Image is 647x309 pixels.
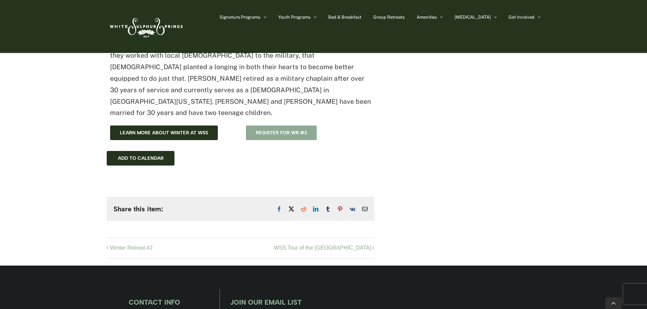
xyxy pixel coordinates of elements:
[113,205,163,213] h4: Share this item:
[107,11,185,42] img: White Sulphur Springs Logo
[328,15,361,19] span: Bed & Breakfast
[118,155,164,161] button: View links to add events to your calendar
[110,4,371,119] p: [PERSON_NAME] & [PERSON_NAME] are passionate about [DEMOGRAPHIC_DATA]. Wherever [DEMOGRAPHIC_DATA...
[110,125,218,140] a: Learn more about winter at WSS
[110,245,156,252] a: Winter Retreat #2
[508,15,535,19] span: Get Involved
[256,130,307,136] span: Register for WR #3
[373,15,405,19] span: Group Retreats
[417,15,437,19] span: Amenities
[455,15,491,19] span: [MEDICAL_DATA]
[107,298,202,306] h4: CONTACT INFO
[220,15,260,19] span: Signature Programs
[120,130,208,136] span: Learn more about winter at WSS
[230,298,540,306] h4: JOIN OUR EMAIL LIST
[278,15,311,19] span: Youth Programs
[246,125,317,140] a: Register for WR #3
[270,245,371,252] a: WSS Tour of the [GEOGRAPHIC_DATA]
